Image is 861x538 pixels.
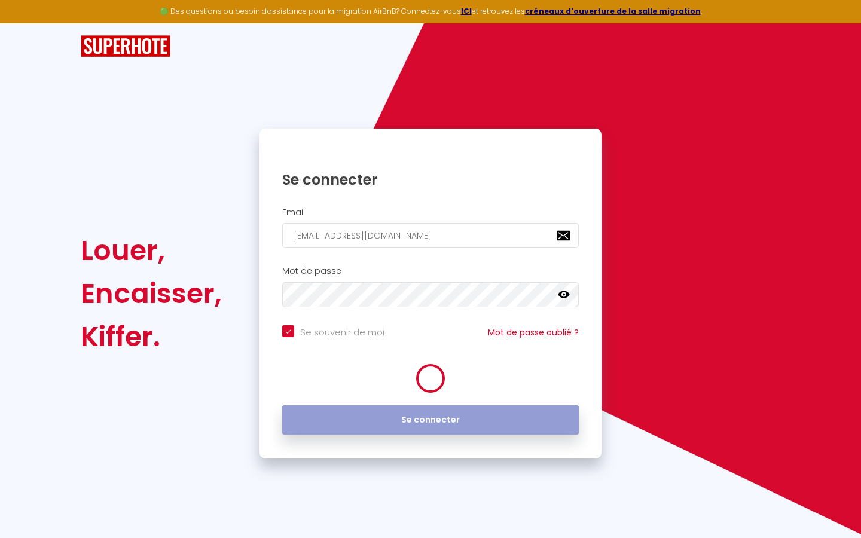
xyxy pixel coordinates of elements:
div: Encaisser, [81,272,222,315]
h2: Email [282,207,579,218]
a: Mot de passe oublié ? [488,326,579,338]
div: Kiffer. [81,315,222,358]
img: SuperHote logo [81,35,170,57]
h2: Mot de passe [282,266,579,276]
input: Ton Email [282,223,579,248]
h1: Se connecter [282,170,579,189]
button: Ouvrir le widget de chat LiveChat [10,5,45,41]
a: ICI [461,6,472,16]
button: Se connecter [282,405,579,435]
a: créneaux d'ouverture de la salle migration [525,6,701,16]
div: Louer, [81,229,222,272]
